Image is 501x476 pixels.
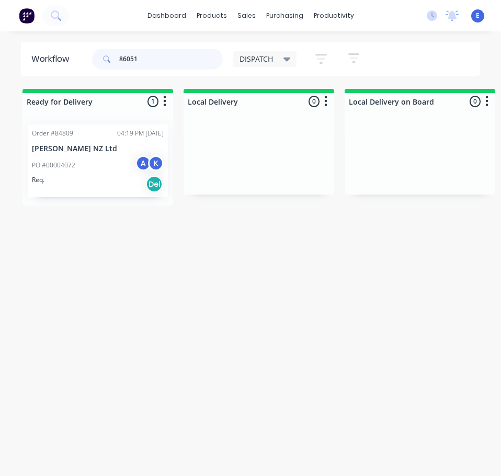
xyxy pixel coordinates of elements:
[32,129,73,138] div: Order #84809
[309,8,359,24] div: productivity
[135,155,151,171] div: A
[476,11,480,20] span: E
[119,49,223,70] input: Search for orders...
[32,161,75,170] p: PO #00004072
[117,129,164,138] div: 04:19 PM [DATE]
[146,176,163,192] div: Del
[32,144,164,153] p: [PERSON_NAME] NZ Ltd
[261,8,309,24] div: purchasing
[142,8,191,24] a: dashboard
[240,53,273,64] span: DISPATCH
[31,53,74,65] div: Workflow
[191,8,232,24] div: products
[28,124,168,197] div: Order #8480904:19 PM [DATE][PERSON_NAME] NZ LtdPO #00004072AKReq.Del
[148,155,164,171] div: K
[32,175,44,185] p: Req.
[232,8,261,24] div: sales
[19,8,35,24] img: Factory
